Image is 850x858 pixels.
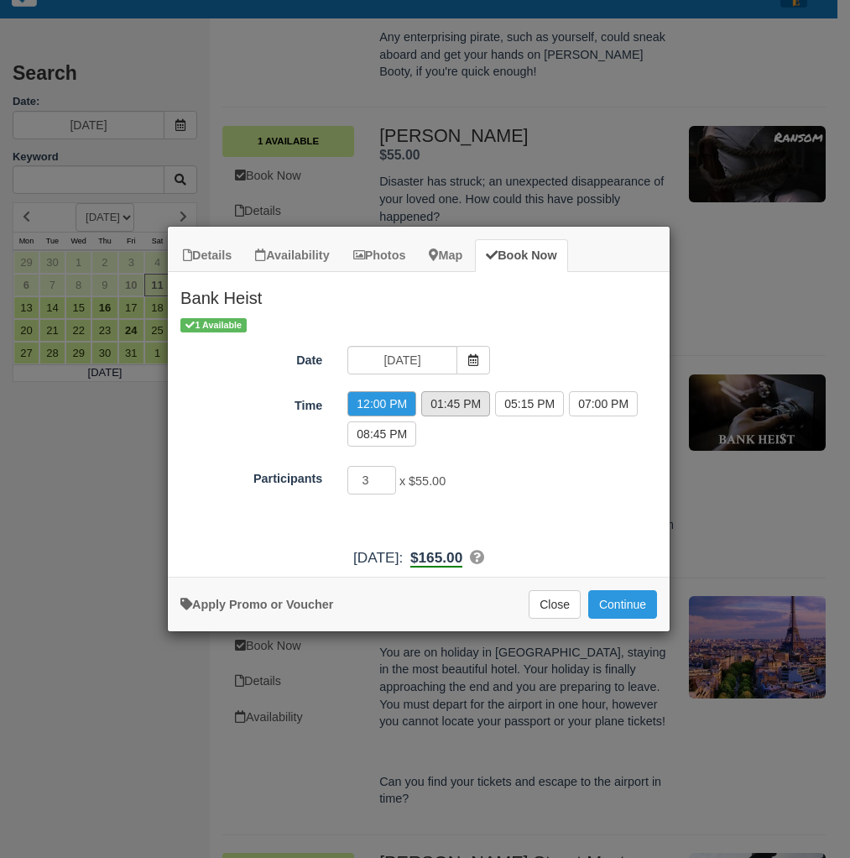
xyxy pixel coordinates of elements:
button: Add to Booking [588,590,657,619]
span: 1 Available [180,318,247,332]
a: Details [172,239,242,272]
label: 12:00 PM [347,391,416,416]
div: : [168,547,670,568]
a: Photos [342,239,417,272]
label: 05:15 PM [495,391,564,416]
label: 01:45 PM [421,391,490,416]
label: 08:45 PM [347,421,416,447]
a: Availability [244,239,340,272]
label: Date [168,346,335,369]
span: x $55.00 [399,474,446,488]
label: 07:00 PM [569,391,638,416]
a: Apply Voucher [180,598,333,611]
h2: Bank Heist [168,272,670,316]
input: Participants [347,466,396,494]
div: Item Modal [168,272,670,568]
a: Book Now [475,239,567,272]
label: Participants [168,464,335,488]
button: Close [529,590,581,619]
b: $165.00 [410,549,462,568]
span: [DATE] [353,549,399,566]
label: Time [168,391,335,415]
a: Map [418,239,473,272]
